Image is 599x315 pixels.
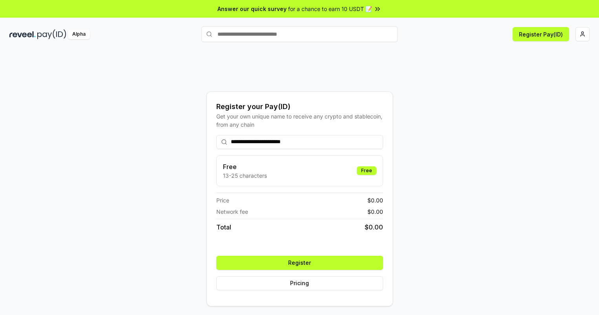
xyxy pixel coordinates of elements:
[513,27,569,41] button: Register Pay(ID)
[216,222,231,232] span: Total
[216,256,383,270] button: Register
[367,208,383,216] span: $ 0.00
[223,171,267,180] p: 13-25 characters
[68,29,90,39] div: Alpha
[216,276,383,290] button: Pricing
[217,5,287,13] span: Answer our quick survey
[288,5,372,13] span: for a chance to earn 10 USDT 📝
[37,29,66,39] img: pay_id
[216,208,248,216] span: Network fee
[216,101,383,112] div: Register your Pay(ID)
[216,112,383,129] div: Get your own unique name to receive any crypto and stablecoin, from any chain
[357,166,376,175] div: Free
[216,196,229,204] span: Price
[365,222,383,232] span: $ 0.00
[223,162,267,171] h3: Free
[367,196,383,204] span: $ 0.00
[9,29,36,39] img: reveel_dark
